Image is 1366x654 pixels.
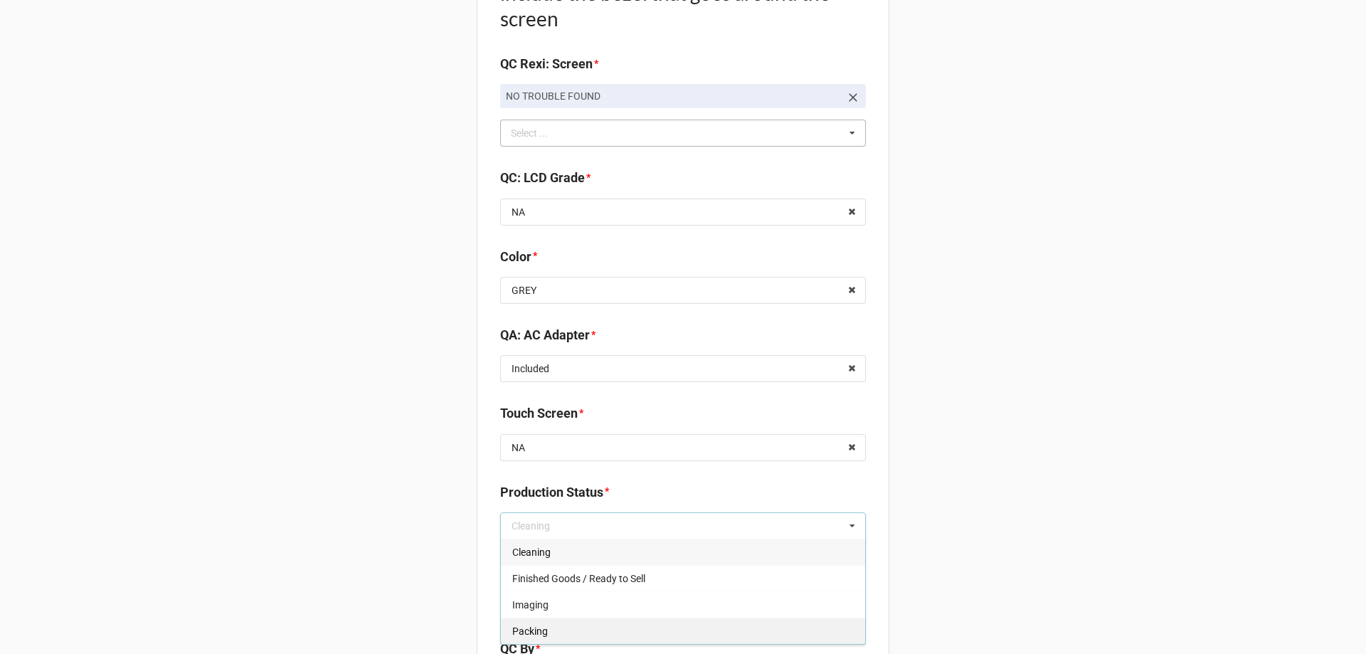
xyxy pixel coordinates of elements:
div: Included [512,364,549,374]
span: Packing [512,626,548,637]
div: NA [512,207,525,217]
label: QC: LCD Grade [500,168,585,188]
div: NA [512,443,525,453]
label: Production Status [500,482,603,502]
label: Touch Screen [500,404,578,423]
label: QC Rexi: Screen [500,54,593,74]
span: Cleaning [512,547,551,558]
span: Imaging [512,599,549,611]
p: NO TROUBLE FOUND [506,89,840,103]
div: GREY [512,285,536,295]
div: Select ... [507,125,568,142]
label: Color [500,247,531,267]
label: QA: AC Adapter [500,325,590,345]
span: Finished Goods / Ready to Sell [512,573,645,584]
